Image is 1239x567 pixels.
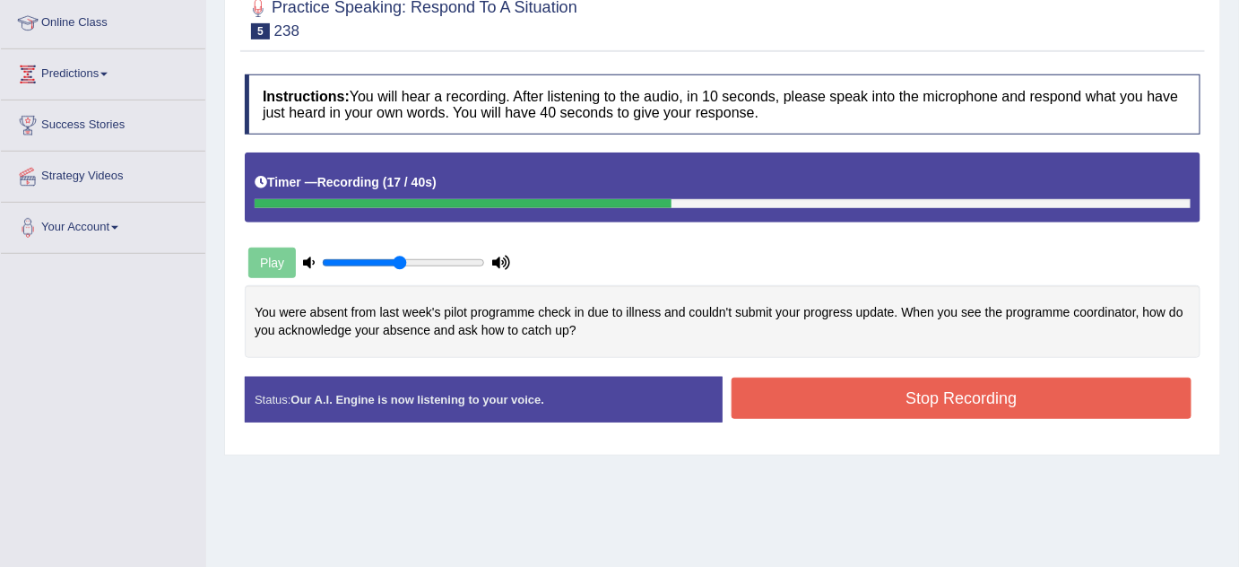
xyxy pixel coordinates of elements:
b: Instructions: [263,89,350,104]
small: 238 [274,22,299,39]
a: Success Stories [1,100,205,145]
a: Your Account [1,203,205,248]
span: 5 [251,23,270,39]
h4: You will hear a recording. After listening to the audio, in 10 seconds, please speak into the mic... [245,74,1200,135]
div: Status: [245,377,723,423]
a: Strategy Videos [1,152,205,196]
div: You were absent from last week's pilot programme check in due to illness and couldn't submit your... [245,285,1200,358]
h5: Timer — [255,176,437,189]
strong: Our A.I. Engine is now listening to your voice. [290,393,544,406]
b: ( [383,175,387,189]
a: Predictions [1,49,205,94]
b: 17 / 40s [387,175,433,189]
b: ) [432,175,437,189]
button: Stop Recording [732,378,1191,419]
b: Recording [317,175,379,189]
